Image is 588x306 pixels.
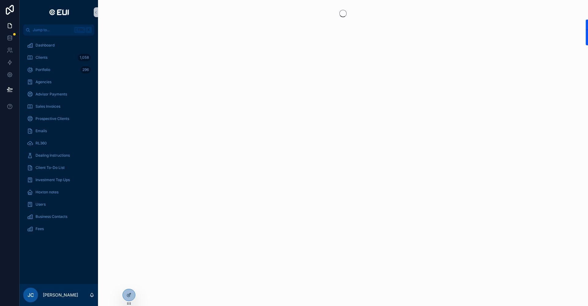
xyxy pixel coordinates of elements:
button: Jump to...CtrlK [23,24,94,35]
a: Hoxton notes [23,187,94,198]
span: Ctrl [74,27,85,33]
span: Investment Top Ups [36,177,70,182]
a: Clients1,058 [23,52,94,63]
a: Client To-Do List [23,162,94,173]
a: RL360 [23,138,94,149]
span: Agencies [36,80,51,84]
a: Agencies [23,76,94,88]
span: Fees [36,226,44,231]
span: Prospective Clients [36,116,69,121]
span: K [86,28,91,32]
a: Sales Invoices [23,101,94,112]
span: Dealing Instructions [36,153,70,158]
span: Portfolio [36,67,50,72]
a: Business Contacts [23,211,94,222]
div: scrollable content [20,35,98,242]
a: Users [23,199,94,210]
span: Users [36,202,46,207]
span: Business Contacts [36,214,67,219]
span: Hoxton notes [36,190,58,195]
span: Dashboard [36,43,55,48]
div: 1,058 [78,54,91,61]
span: JC [28,291,34,299]
span: Sales Invoices [36,104,60,109]
span: RL360 [36,141,47,146]
img: App logo [47,7,71,17]
a: Advisor Payments [23,89,94,100]
div: 296 [81,66,91,73]
a: Prospective Clients [23,113,94,124]
span: Jump to... [33,28,72,32]
a: Fees [23,223,94,234]
a: Investment Top Ups [23,174,94,185]
a: Dealing Instructions [23,150,94,161]
span: Emails [36,129,47,133]
a: Portfolio296 [23,64,94,75]
a: Dashboard [23,40,94,51]
a: Emails [23,125,94,136]
span: Client To-Do List [36,165,65,170]
span: Advisor Payments [36,92,67,97]
span: Clients [36,55,47,60]
p: [PERSON_NAME] [43,292,78,298]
